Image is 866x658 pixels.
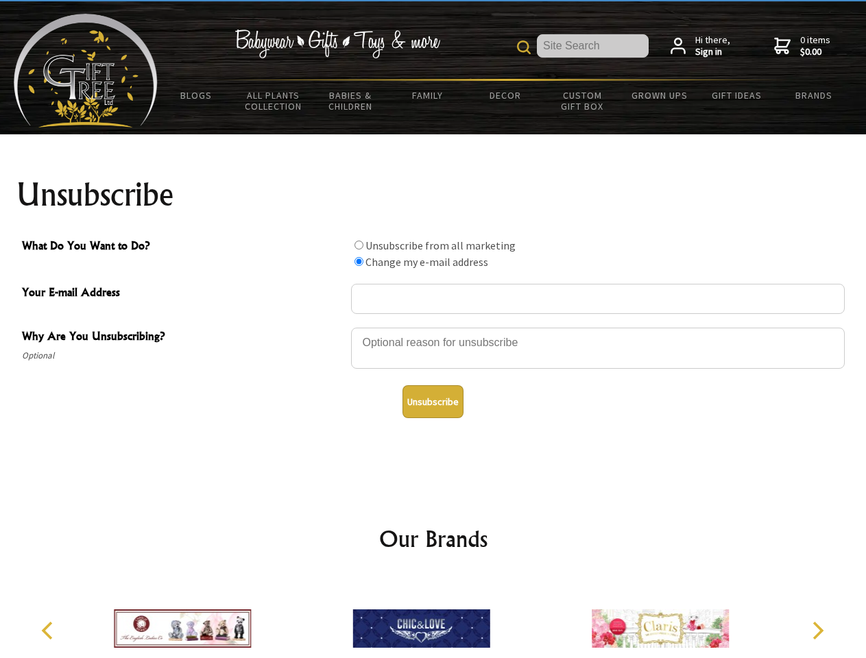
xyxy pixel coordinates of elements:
[800,34,830,58] span: 0 items
[774,34,830,58] a: 0 items$0.00
[16,178,850,211] h1: Unsubscribe
[698,81,775,110] a: Gift Ideas
[354,257,363,266] input: What Do You Want to Do?
[537,34,649,58] input: Site Search
[22,284,344,304] span: Your E-mail Address
[365,255,488,269] label: Change my e-mail address
[389,81,467,110] a: Family
[544,81,621,121] a: Custom Gift Box
[351,284,845,314] input: Your E-mail Address
[800,46,830,58] strong: $0.00
[402,385,464,418] button: Unsubscribe
[695,46,730,58] strong: Sign in
[22,328,344,348] span: Why Are You Unsubscribing?
[621,81,698,110] a: Grown Ups
[695,34,730,58] span: Hi there,
[354,241,363,249] input: What Do You Want to Do?
[671,34,730,58] a: Hi there,Sign in
[517,40,531,54] img: product search
[34,616,64,646] button: Previous
[27,522,839,555] h2: Our Brands
[22,237,344,257] span: What Do You Want to Do?
[365,239,516,252] label: Unsubscribe from all marketing
[466,81,544,110] a: Decor
[158,81,235,110] a: BLOGS
[312,81,389,121] a: Babies & Children
[14,14,158,127] img: Babyware - Gifts - Toys and more...
[351,328,845,369] textarea: Why Are You Unsubscribing?
[235,81,313,121] a: All Plants Collection
[802,616,832,646] button: Next
[775,81,853,110] a: Brands
[22,348,344,364] span: Optional
[234,29,440,58] img: Babywear - Gifts - Toys & more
